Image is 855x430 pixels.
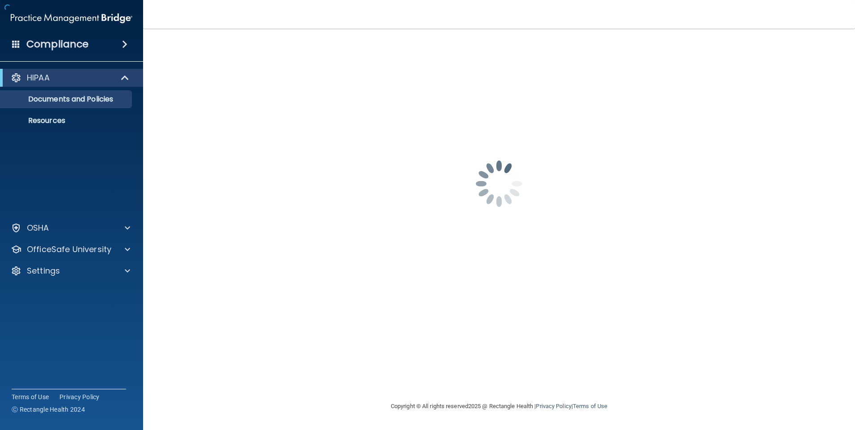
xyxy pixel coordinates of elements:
[454,139,544,228] img: spinner.e123f6fc.gif
[12,392,49,401] a: Terms of Use
[11,244,130,255] a: OfficeSafe University
[6,95,128,104] p: Documents and Policies
[27,223,49,233] p: OSHA
[6,116,128,125] p: Resources
[12,405,85,414] span: Ⓒ Rectangle Health 2024
[26,38,89,51] h4: Compliance
[536,403,571,409] a: Privacy Policy
[59,392,100,401] a: Privacy Policy
[11,223,130,233] a: OSHA
[27,244,111,255] p: OfficeSafe University
[27,72,50,83] p: HIPAA
[27,266,60,276] p: Settings
[573,403,607,409] a: Terms of Use
[11,266,130,276] a: Settings
[11,72,130,83] a: HIPAA
[11,9,132,27] img: PMB logo
[336,392,662,421] div: Copyright © All rights reserved 2025 @ Rectangle Health | |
